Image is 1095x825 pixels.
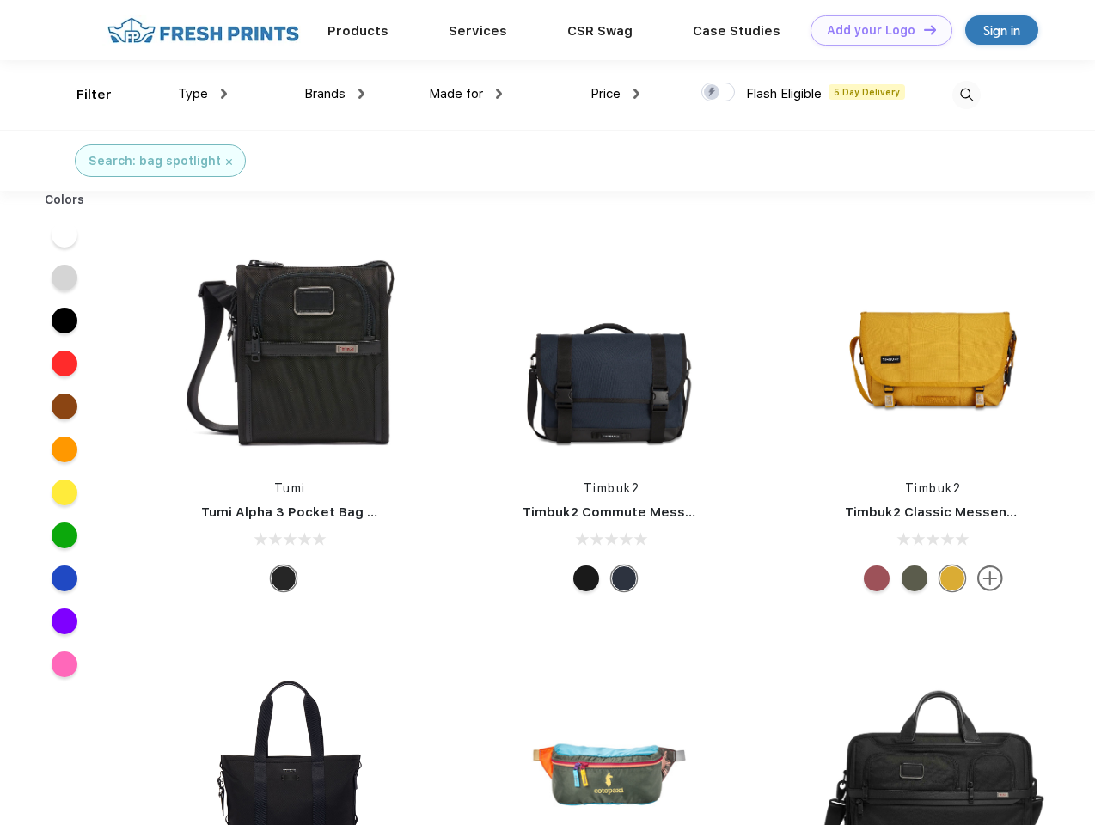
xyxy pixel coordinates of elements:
img: func=resize&h=266 [497,234,725,462]
img: more.svg [977,565,1003,591]
a: Timbuk2 [584,481,640,495]
span: Type [178,86,208,101]
a: Tumi Alpha 3 Pocket Bag Small [201,504,402,520]
img: fo%20logo%202.webp [102,15,304,46]
span: Made for [429,86,483,101]
img: func=resize&h=266 [175,234,404,462]
span: Price [590,86,621,101]
a: Sign in [965,15,1038,45]
div: Colors [32,191,98,209]
div: Eco Amber [939,565,965,591]
div: Filter [76,85,112,105]
div: Search: bag spotlight [89,152,221,170]
img: dropdown.png [496,89,502,99]
img: dropdown.png [633,89,639,99]
div: Eco Army [902,565,927,591]
a: Tumi [274,481,306,495]
a: Products [327,23,388,39]
img: filter_cancel.svg [226,159,232,165]
img: desktop_search.svg [952,81,981,109]
a: Timbuk2 Commute Messenger Bag [523,504,753,520]
img: func=resize&h=266 [819,234,1048,462]
a: Timbuk2 [905,481,962,495]
span: Brands [304,86,346,101]
span: Flash Eligible [746,86,822,101]
img: DT [924,25,936,34]
div: Black [271,565,297,591]
img: dropdown.png [358,89,364,99]
span: 5 Day Delivery [829,84,905,100]
div: Eco Collegiate Red [864,565,890,591]
div: Eco Black [573,565,599,591]
div: Eco Nautical [611,565,637,591]
a: Timbuk2 Classic Messenger Bag [845,504,1058,520]
div: Add your Logo [827,23,915,38]
div: Sign in [983,21,1020,40]
img: dropdown.png [221,89,227,99]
